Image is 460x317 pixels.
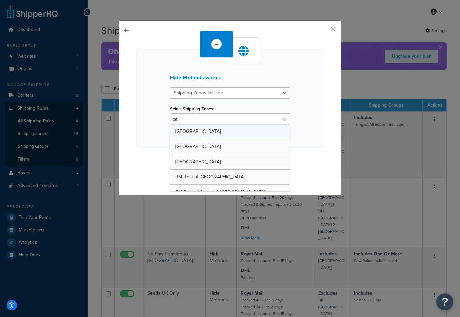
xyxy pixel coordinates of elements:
a: [GEOGRAPHIC_DATA] [170,139,290,154]
a: [GEOGRAPHIC_DATA] [170,124,290,139]
label: Select Shipping Zones [170,106,215,112]
span: RM Rest of [GEOGRAPHIC_DATA] [175,173,245,180]
span: [GEOGRAPHIC_DATA] [175,143,221,150]
h3: Hide Methods when... [170,75,290,81]
span: [GEOGRAPHIC_DATA] [175,128,221,135]
a: RM Rest of [GEOGRAPHIC_DATA] [170,170,290,184]
a: RM Rest of Central & [GEOGRAPHIC_DATA] [170,185,290,200]
span: [GEOGRAPHIC_DATA] [175,158,221,165]
a: [GEOGRAPHIC_DATA] [170,154,290,169]
p: Condition 1 of 1 [136,172,324,181]
span: RM Rest of Central & [GEOGRAPHIC_DATA] [175,189,265,196]
button: Open Resource Center [436,293,453,310]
